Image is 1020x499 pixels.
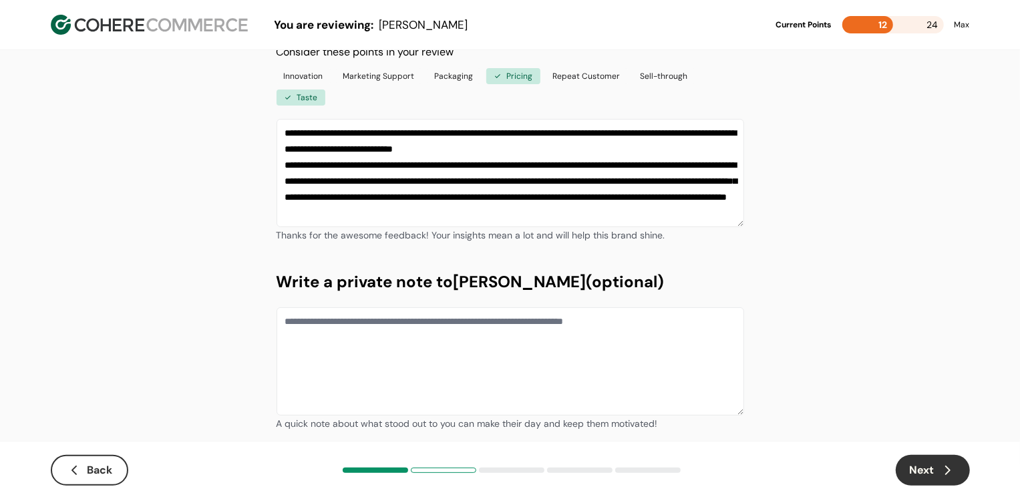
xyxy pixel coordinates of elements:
div: Marketing Support [336,68,422,84]
img: Cohere Logo [51,15,248,35]
div: Pricing [486,68,540,84]
div: Taste [277,90,325,106]
span: 12 [879,19,888,31]
div: Current Points [776,19,832,31]
button: Next [896,455,970,486]
span: You are reviewing: [275,17,374,32]
div: Innovation [277,68,331,84]
div: Consider these points in your review [277,44,744,60]
button: Back [51,455,128,486]
div: Packaging [428,68,481,84]
div: Repeat Customer [546,68,628,84]
span: Thanks for the awesome feedback! Your insights mean a lot and will help this brand shine. [277,229,665,241]
span: A quick note about what stood out to you can make their day and keep them motivated! [277,418,658,430]
span: 24 [927,16,939,33]
div: Max [955,19,970,31]
span: [PERSON_NAME] [379,17,468,32]
div: Sell-through [633,68,695,84]
div: Write a private note to [PERSON_NAME] (optional) [277,270,744,294]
